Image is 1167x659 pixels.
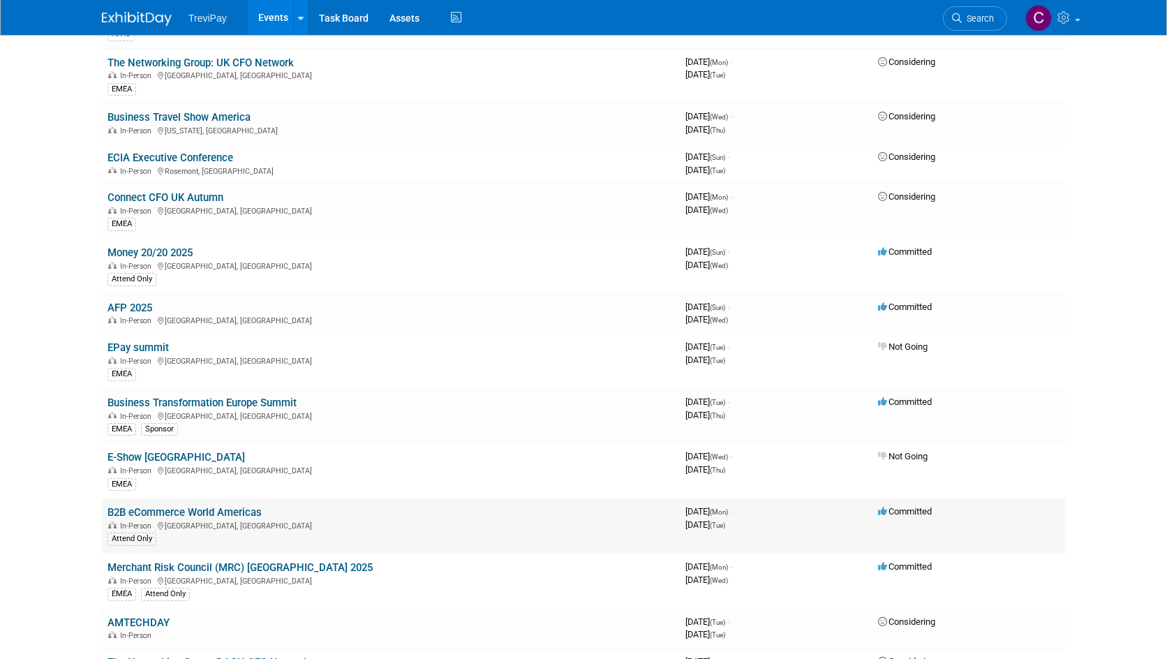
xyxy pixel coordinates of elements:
[710,343,725,351] span: (Tue)
[107,302,152,314] a: AFP 2025
[685,302,729,312] span: [DATE]
[685,124,725,135] span: [DATE]
[878,397,932,407] span: Committed
[710,154,725,161] span: (Sun)
[107,561,373,574] a: Merchant Risk Council (MRC) [GEOGRAPHIC_DATA] 2025
[108,262,117,269] img: In-Person Event
[1025,5,1052,31] img: Celia Ahrens
[120,167,156,176] span: In-Person
[107,69,674,80] div: [GEOGRAPHIC_DATA], [GEOGRAPHIC_DATA]
[120,631,156,640] span: In-Person
[107,341,169,354] a: EPay summit
[878,506,932,517] span: Committed
[685,629,725,639] span: [DATE]
[685,355,725,365] span: [DATE]
[107,314,674,325] div: [GEOGRAPHIC_DATA], [GEOGRAPHIC_DATA]
[108,577,117,584] img: In-Person Event
[730,57,732,67] span: -
[107,464,674,475] div: [GEOGRAPHIC_DATA], [GEOGRAPHIC_DATA]
[107,218,136,230] div: EMEA
[710,563,728,571] span: (Mon)
[108,521,117,528] img: In-Person Event
[727,397,729,407] span: -
[107,83,136,96] div: EMEA
[962,13,994,24] span: Search
[710,453,728,461] span: (Wed)
[108,71,117,78] img: In-Person Event
[141,588,190,600] div: Attend Only
[120,577,156,586] span: In-Person
[730,561,732,572] span: -
[685,205,728,215] span: [DATE]
[120,71,156,80] span: In-Person
[685,69,725,80] span: [DATE]
[685,575,728,585] span: [DATE]
[108,126,117,133] img: In-Person Event
[730,191,732,202] span: -
[727,616,729,627] span: -
[878,302,932,312] span: Committed
[710,113,728,121] span: (Wed)
[710,59,728,66] span: (Mon)
[108,316,117,323] img: In-Person Event
[102,12,172,26] img: ExhibitDay
[878,561,932,572] span: Committed
[107,410,674,421] div: [GEOGRAPHIC_DATA], [GEOGRAPHIC_DATA]
[710,521,725,529] span: (Tue)
[727,302,729,312] span: -
[108,412,117,419] img: In-Person Event
[710,357,725,364] span: (Tue)
[188,13,227,24] span: TreviPay
[107,124,674,135] div: [US_STATE], [GEOGRAPHIC_DATA]
[710,167,725,175] span: (Tue)
[107,260,674,271] div: [GEOGRAPHIC_DATA], [GEOGRAPHIC_DATA]
[107,191,223,204] a: Connect CFO UK Autumn
[685,165,725,175] span: [DATE]
[685,57,732,67] span: [DATE]
[710,508,728,516] span: (Mon)
[710,631,725,639] span: (Tue)
[685,561,732,572] span: [DATE]
[878,341,928,352] span: Not Going
[685,616,729,627] span: [DATE]
[710,466,725,474] span: (Thu)
[685,451,732,461] span: [DATE]
[107,533,156,545] div: Attend Only
[107,355,674,366] div: [GEOGRAPHIC_DATA], [GEOGRAPHIC_DATA]
[107,506,262,519] a: B2B eCommerce World Americas
[685,519,725,530] span: [DATE]
[943,6,1007,31] a: Search
[727,151,729,162] span: -
[685,151,729,162] span: [DATE]
[685,314,728,325] span: [DATE]
[120,357,156,366] span: In-Person
[141,423,178,436] div: Sponsor
[107,205,674,216] div: [GEOGRAPHIC_DATA], [GEOGRAPHIC_DATA]
[730,506,732,517] span: -
[685,397,729,407] span: [DATE]
[710,249,725,256] span: (Sun)
[710,71,725,79] span: (Tue)
[107,575,674,586] div: [GEOGRAPHIC_DATA], [GEOGRAPHIC_DATA]
[107,165,674,176] div: Rosemont, [GEOGRAPHIC_DATA]
[107,519,674,531] div: [GEOGRAPHIC_DATA], [GEOGRAPHIC_DATA]
[108,207,117,214] img: In-Person Event
[120,126,156,135] span: In-Person
[108,466,117,473] img: In-Person Event
[107,397,297,409] a: Business Transformation Europe Summit
[685,464,725,475] span: [DATE]
[120,262,156,271] span: In-Person
[710,193,728,201] span: (Mon)
[108,631,117,638] img: In-Person Event
[107,151,233,164] a: ECIA Executive Conference
[878,616,935,627] span: Considering
[710,412,725,420] span: (Thu)
[107,57,294,69] a: The Networking Group: UK CFO Network
[878,57,935,67] span: Considering
[107,368,136,380] div: EMEA
[710,262,728,269] span: (Wed)
[120,412,156,421] span: In-Person
[730,451,732,461] span: -
[120,466,156,475] span: In-Person
[107,616,170,629] a: AMTECHDAY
